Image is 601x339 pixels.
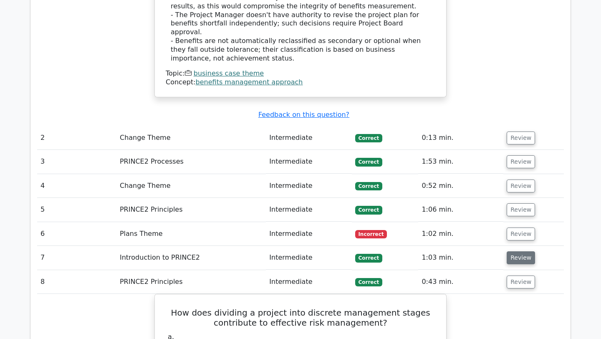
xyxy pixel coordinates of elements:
span: Correct [355,206,382,214]
td: PRINCE2 Principles [116,270,266,294]
td: Plans Theme [116,222,266,246]
span: Correct [355,182,382,190]
td: 1:03 min. [418,246,503,270]
a: Feedback on this question? [258,111,349,119]
td: Intermediate [266,174,351,198]
td: Change Theme [116,126,266,150]
td: 7 [37,246,116,270]
td: 1:02 min. [418,222,503,246]
td: 0:43 min. [418,270,503,294]
a: benefits management approach [196,78,303,86]
div: Topic: [166,69,435,78]
td: 1:06 min. [418,198,503,222]
td: PRINCE2 Processes [116,150,266,174]
td: Intermediate [266,150,351,174]
td: Intermediate [266,222,351,246]
td: 8 [37,270,116,294]
td: 0:13 min. [418,126,503,150]
button: Review [507,251,535,264]
button: Review [507,228,535,240]
td: 6 [37,222,116,246]
td: Intermediate [266,126,351,150]
td: 5 [37,198,116,222]
span: Correct [355,254,382,262]
td: Intermediate [266,198,351,222]
h5: How does dividing a project into discrete management stages contribute to effective risk management? [165,308,436,328]
td: 0:52 min. [418,174,503,198]
td: 3 [37,150,116,174]
span: Incorrect [355,230,387,238]
button: Review [507,203,535,216]
td: Intermediate [266,246,351,270]
td: 2 [37,126,116,150]
td: Introduction to PRINCE2 [116,246,266,270]
span: Correct [355,134,382,142]
button: Review [507,276,535,288]
a: business case theme [194,69,264,77]
td: 1:53 min. [418,150,503,174]
button: Review [507,180,535,192]
td: PRINCE2 Principles [116,198,266,222]
span: Correct [355,278,382,286]
td: Change Theme [116,174,266,198]
span: Correct [355,158,382,166]
td: 4 [37,174,116,198]
button: Review [507,155,535,168]
div: Concept: [166,78,435,87]
button: Review [507,132,535,144]
td: Intermediate [266,270,351,294]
